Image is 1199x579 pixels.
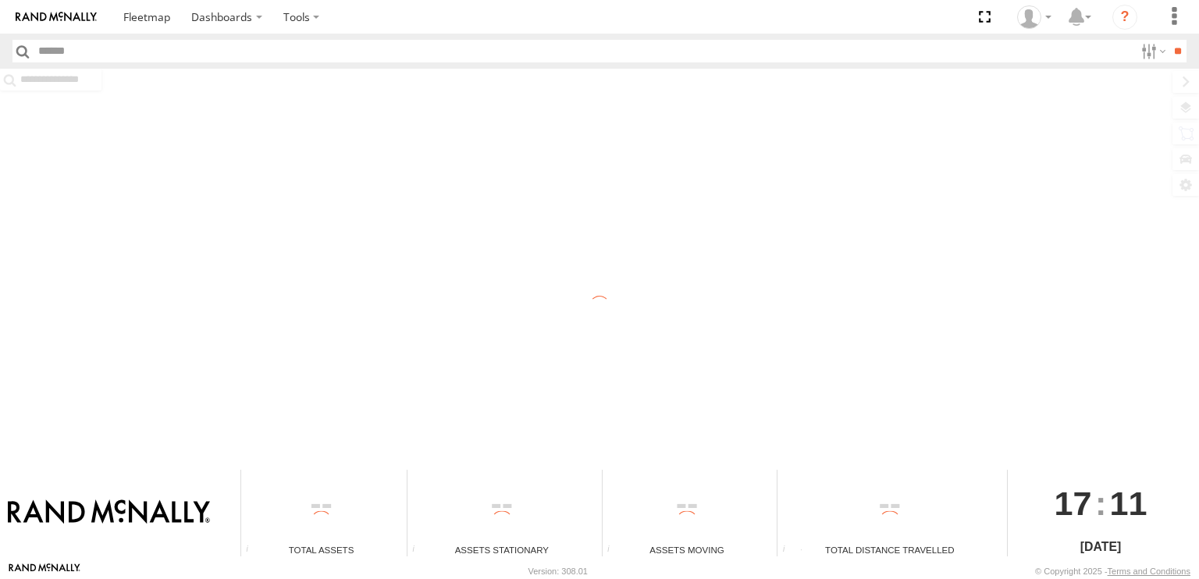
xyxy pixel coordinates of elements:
[1035,567,1190,576] div: © Copyright 2025 -
[528,567,588,576] div: Version: 308.01
[1112,5,1137,30] i: ?
[777,543,1002,556] div: Total Distance Travelled
[407,545,431,556] div: Total number of assets current stationary.
[241,543,401,556] div: Total Assets
[16,12,97,23] img: rand-logo.svg
[1110,470,1147,537] span: 11
[1008,470,1193,537] div: :
[407,543,596,556] div: Assets Stationary
[603,545,626,556] div: Total number of assets current in transit.
[777,545,801,556] div: Total distance travelled by all assets within specified date range and applied filters
[9,563,80,579] a: Visit our Website
[1008,538,1193,556] div: [DATE]
[1055,470,1092,537] span: 17
[1108,567,1190,576] a: Terms and Conditions
[8,499,210,526] img: Rand McNally
[1135,40,1169,62] label: Search Filter Options
[603,543,772,556] div: Assets Moving
[241,545,265,556] div: Total number of Enabled Assets
[1012,5,1057,29] div: Valeo Dash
